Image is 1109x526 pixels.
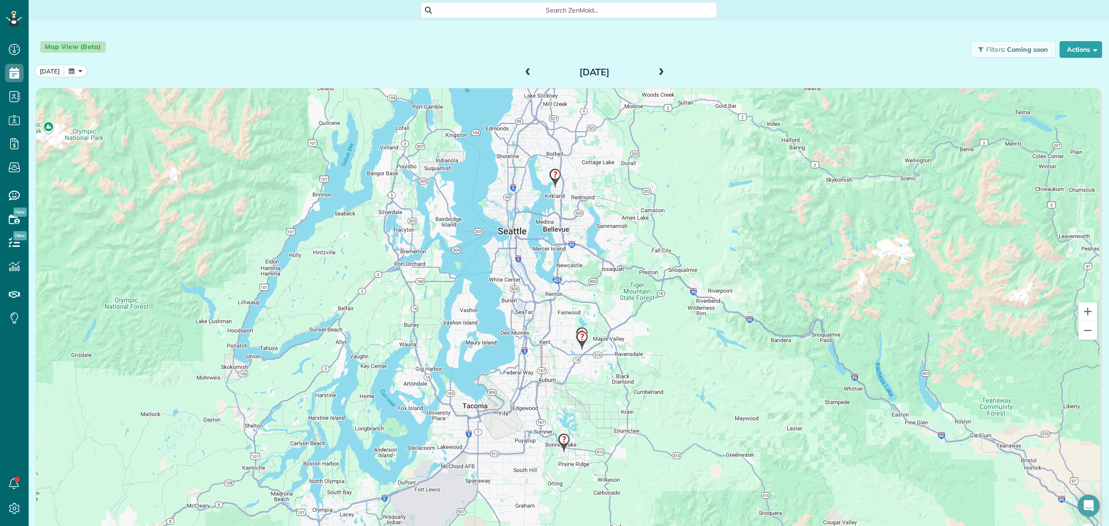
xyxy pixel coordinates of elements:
span: New [13,231,27,240]
button: Actions [1060,41,1102,58]
button: Zoom in [1079,302,1097,321]
span: Map View (Beta) [40,41,106,53]
h2: [DATE] [537,67,652,77]
button: Zoom out [1079,321,1097,340]
span: Filters: [986,45,1005,54]
button: [DATE] [35,65,65,77]
span: Coming soon [1007,45,1048,54]
span: New [13,208,27,217]
div: Open Intercom Messenger [1078,495,1100,517]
